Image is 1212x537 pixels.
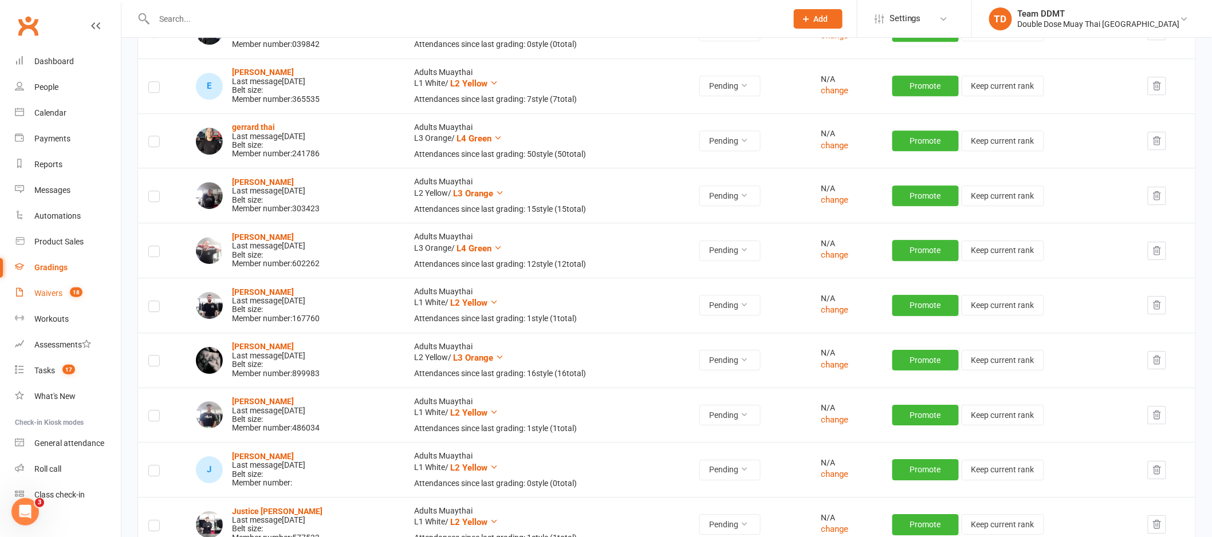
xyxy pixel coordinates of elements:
[414,95,679,104] div: Attendances since last grading: 7 style ( 7 total)
[892,350,959,370] button: Promote
[404,388,689,443] td: Adults Muaythai L1 White /
[232,242,320,250] div: Last message [DATE]
[404,442,689,497] td: Adults Muaythai L1 White /
[196,347,223,374] img: Josh Hoult
[232,461,305,469] div: Last message [DATE]
[821,139,848,152] button: change
[457,242,502,255] button: L4 Green
[34,237,84,246] div: Product Sales
[892,240,959,260] button: Promote
[232,287,294,297] a: [PERSON_NAME]
[962,185,1044,206] button: Keep current rank
[232,297,320,305] div: Last message [DATE]
[821,358,848,372] button: change
[232,123,275,132] a: gerrard thai
[34,392,76,401] div: What's New
[232,233,320,268] div: Belt size: Member number: 602262
[450,461,498,475] button: L2 Yellow
[821,404,872,412] div: N/A
[814,14,828,23] span: Add
[232,452,294,461] strong: [PERSON_NAME]
[34,108,66,117] div: Calendar
[232,187,320,195] div: Last message [DATE]
[34,314,69,323] div: Workouts
[232,68,294,77] a: [PERSON_NAME]
[15,229,121,255] a: Product Sales
[151,11,779,27] input: Search...
[962,514,1044,535] button: Keep current rank
[232,178,320,214] div: Belt size: Member number: 303423
[450,406,498,420] button: L2 Yellow
[15,281,121,306] a: Waivers 18
[232,232,294,242] strong: [PERSON_NAME]
[892,405,959,425] button: Promote
[892,131,959,151] button: Promote
[232,342,294,351] a: [PERSON_NAME]
[457,243,491,254] span: L4 Green
[821,129,872,138] div: N/A
[962,350,1044,370] button: Keep current rank
[453,187,504,200] button: L3 Orange
[196,401,223,428] img: Judah August-Povey
[404,223,689,278] td: Adults Muaythai L3 Orange /
[34,263,68,272] div: Gradings
[414,314,679,323] div: Attendances since last grading: 1 style ( 1 total)
[892,459,959,480] button: Promote
[699,240,761,261] button: Pending
[414,205,679,214] div: Attendances since last grading: 15 style ( 15 total)
[15,126,121,152] a: Payments
[15,306,121,332] a: Workouts
[15,203,121,229] a: Automations
[232,397,294,406] a: [PERSON_NAME]
[70,287,82,297] span: 18
[232,516,322,524] div: Last message [DATE]
[1018,19,1180,29] div: Double Dose Muay Thai [GEOGRAPHIC_DATA]
[15,482,121,508] a: Class kiosk mode
[1018,9,1180,19] div: Team DDMT
[450,298,487,308] span: L2 Yellow
[450,517,487,527] span: L2 Yellow
[15,74,121,100] a: People
[892,295,959,315] button: Promote
[821,459,872,467] div: N/A
[232,68,320,104] div: Belt size: Member number: 365535
[699,460,761,480] button: Pending
[450,515,498,529] button: L2 Yellow
[15,384,121,409] a: What's New
[414,479,679,488] div: Attendances since last grading: 0 style ( 0 total)
[962,240,1044,261] button: Keep current rank
[450,296,498,310] button: L2 Yellow
[962,295,1044,315] button: Keep current rank
[232,406,320,415] div: Last message [DATE]
[989,7,1012,30] div: TD
[821,75,872,84] div: N/A
[794,9,843,29] button: Add
[821,184,872,193] div: N/A
[699,295,761,315] button: Pending
[232,77,320,86] div: Last message [DATE]
[821,248,848,262] button: change
[232,397,320,433] div: Belt size: Member number: 486034
[34,82,58,92] div: People
[699,514,761,535] button: Pending
[15,255,121,281] a: Gradings
[232,132,320,141] div: Last message [DATE]
[34,211,81,220] div: Automations
[34,57,74,66] div: Dashboard
[34,439,104,448] div: General attendance
[892,514,959,535] button: Promote
[15,456,121,482] a: Roll call
[414,150,679,159] div: Attendances since last grading: 50 style ( 50 total)
[34,134,70,143] div: Payments
[699,405,761,425] button: Pending
[699,131,761,151] button: Pending
[232,177,294,187] strong: [PERSON_NAME]
[890,6,921,31] span: Settings
[414,424,679,433] div: Attendances since last grading: 1 style ( 1 total)
[962,460,1044,480] button: Keep current rank
[457,133,491,144] span: L4 Green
